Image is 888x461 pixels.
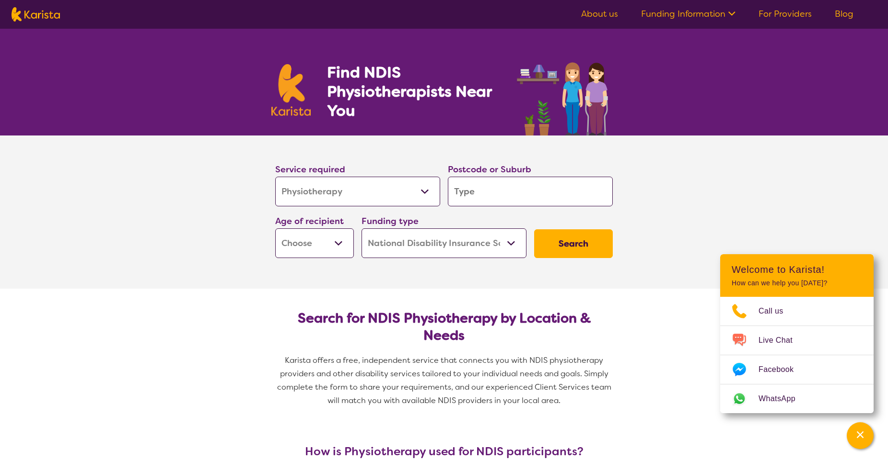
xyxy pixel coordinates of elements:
p: How can we help you [DATE]? [732,279,862,287]
label: Funding type [362,215,419,227]
span: Live Chat [759,333,804,348]
p: Karista offers a free, independent service that connects you with NDIS physiotherapy providers an... [271,354,617,407]
span: WhatsApp [759,392,807,406]
a: Funding Information [641,8,736,20]
a: Web link opens in a new tab. [720,384,874,413]
label: Postcode or Suburb [448,164,531,175]
h3: How is Physiotherapy used for NDIS participants? [271,445,617,458]
button: Channel Menu [847,422,874,449]
a: About us [581,8,618,20]
label: Service required [275,164,345,175]
div: Channel Menu [720,254,874,413]
span: Call us [759,304,795,318]
button: Search [534,229,613,258]
a: For Providers [759,8,812,20]
ul: Choose channel [720,297,874,413]
span: Facebook [759,362,805,377]
label: Age of recipient [275,215,344,227]
input: Type [448,177,613,206]
h2: Search for NDIS Physiotherapy by Location & Needs [283,310,605,344]
h1: Find NDIS Physiotherapists Near You [327,63,504,120]
img: Karista logo [271,64,311,116]
a: Blog [835,8,853,20]
img: Karista logo [12,7,60,22]
img: physiotherapy [514,52,617,135]
h2: Welcome to Karista! [732,264,862,275]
